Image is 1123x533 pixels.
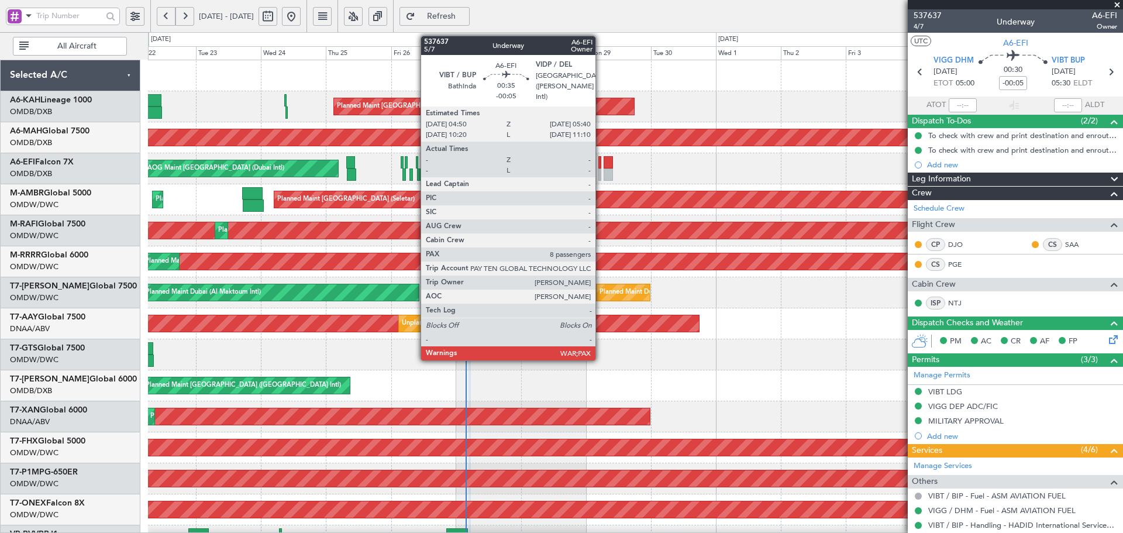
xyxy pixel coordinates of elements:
span: Cabin Crew [912,278,956,291]
span: 05:00 [956,78,974,90]
span: ALDT [1085,99,1104,111]
div: [DATE] [151,35,171,44]
div: VIBT LDG [928,387,962,397]
input: --:-- [949,98,977,112]
a: T7-FHXGlobal 5000 [10,437,85,445]
button: Refresh [399,7,470,26]
a: M-RRRRGlobal 6000 [10,251,88,259]
span: VIGG DHM [933,55,974,67]
a: VIBT / BIP - Fuel - ASM AVIATION FUEL [928,491,1066,501]
a: Manage Permits [914,370,970,381]
span: Owner [1092,22,1117,32]
a: OMDW/DWC [10,231,58,241]
a: OMDB/DXB [10,386,52,396]
div: Mon 22 [131,46,196,60]
a: OMDB/DXB [10,137,52,148]
div: Thu 2 [781,46,846,60]
span: T7-[PERSON_NAME] [10,282,89,290]
a: T7-GTSGlobal 7500 [10,344,85,352]
div: Planned Maint Dubai (Al Maktoum Intl) [150,408,266,425]
a: DNAA/ABV [10,324,50,334]
div: Planned Maint Dubai (Al Maktoum Intl) [218,222,333,239]
a: T7-[PERSON_NAME]Global 7500 [10,282,137,290]
div: Planned Maint Dubai (Al Maktoum Intl) [600,284,715,301]
span: T7-GTS [10,344,37,352]
a: OMDW/DWC [10,355,58,365]
span: Dispatch To-Dos [912,115,971,128]
span: All Aircraft [31,42,123,50]
div: Sun 28 [521,46,586,60]
div: Sat 27 [456,46,521,60]
a: Schedule Crew [914,203,964,215]
a: T7-AAYGlobal 7500 [10,313,85,321]
span: AC [981,336,991,348]
span: T7-P1MP [10,468,44,476]
div: CS [926,258,945,271]
a: VIBT / BIP - Handling - HADID International Services, FZE [928,520,1117,530]
a: T7-XANGlobal 6000 [10,406,87,414]
a: OMDW/DWC [10,262,58,272]
span: Leg Information [912,173,971,186]
a: A6-MAHGlobal 7500 [10,127,89,135]
a: OMDW/DWC [10,293,58,303]
a: SAA [1065,239,1091,250]
span: T7-[PERSON_NAME] [10,375,89,383]
span: M-RAFI [10,220,38,228]
div: Thu 25 [326,46,391,60]
span: M-RRRR [10,251,41,259]
span: Services [912,444,942,458]
span: Dispatch Checks and Weather [912,317,1023,330]
div: Fri 3 [846,46,911,60]
span: 4/7 [914,22,942,32]
a: DNAA/ABV [10,417,50,427]
div: Tue 30 [651,46,716,60]
a: A6-EFIFalcon 7X [10,158,74,166]
span: T7-AAY [10,313,38,321]
button: UTC [911,36,931,46]
div: Planned Maint Dubai (Al Maktoum Intl) [156,191,271,208]
a: DJO [948,239,974,250]
a: NTJ [948,298,974,308]
span: A6-KAH [10,96,40,104]
button: All Aircraft [13,37,127,56]
a: OMDB/DXB [10,169,52,179]
div: [DATE] [718,35,738,44]
a: OMDW/DWC [10,448,58,458]
a: T7-ONEXFalcon 8X [10,499,85,507]
div: MILITARY APPROVAL [928,416,1004,426]
div: Fri 26 [391,46,456,60]
a: Manage Services [914,460,972,472]
span: CR [1011,336,1021,348]
span: FP [1069,336,1077,348]
div: Planned Maint [GEOGRAPHIC_DATA] (Al Bateen Executive) [337,98,513,115]
span: M-AMBR [10,189,44,197]
span: [DATE] - [DATE] [199,11,254,22]
div: Planned Maint Dubai (Al Maktoum Intl) [146,284,261,301]
a: T7-P1MPG-650ER [10,468,78,476]
span: T7-XAN [10,406,40,414]
a: OMDW/DWC [10,479,58,489]
span: A6-EFI [1003,37,1028,49]
span: (3/3) [1081,353,1098,366]
span: [DATE] [933,66,957,78]
span: 537637 [914,9,942,22]
a: OMDW/DWC [10,510,58,520]
a: M-RAFIGlobal 7500 [10,220,85,228]
a: PGE [948,259,974,270]
span: Permits [912,353,939,367]
div: Mon 29 [586,46,651,60]
a: A6-KAHLineage 1000 [10,96,92,104]
div: CS [1043,238,1062,251]
div: VIGG DEP ADC/FIC [928,401,998,411]
div: Unplanned Maint [GEOGRAPHIC_DATA] (Al Maktoum Intl) [402,315,575,332]
div: ISP [926,297,945,310]
a: M-AMBRGlobal 5000 [10,189,91,197]
span: VIBT BUP [1052,55,1085,67]
span: A6-MAH [10,127,42,135]
div: Wed 24 [261,46,326,60]
a: VIGG / DHM - Fuel - ASM AVIATION FUEL [928,506,1076,515]
div: Add new [927,431,1117,441]
span: A6-EFI [1092,9,1117,22]
div: Underway [997,16,1035,28]
span: Refresh [418,12,466,20]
